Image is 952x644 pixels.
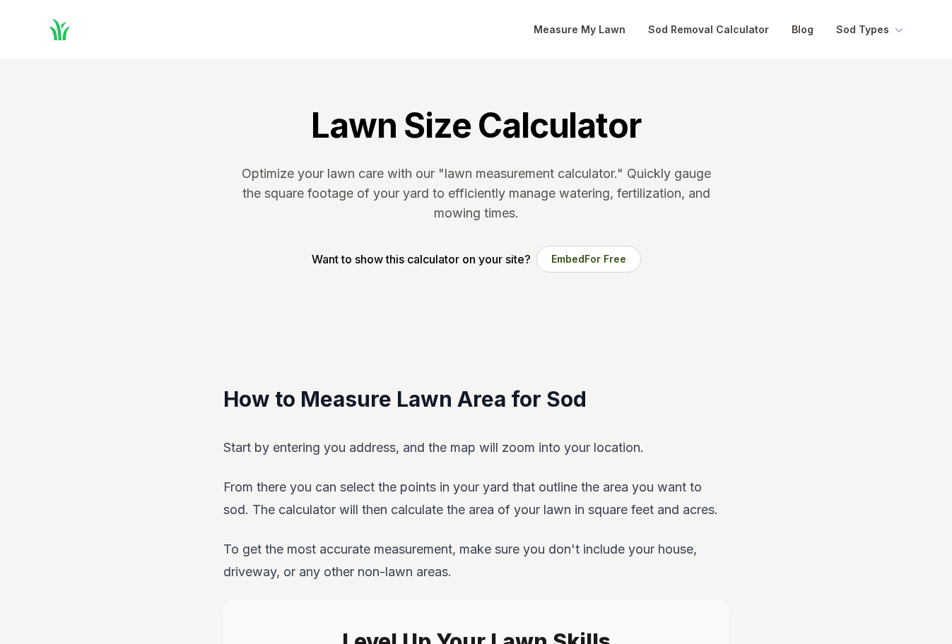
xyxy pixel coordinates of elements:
h2: How to Measure Lawn Area for Sod [223,386,729,414]
a: Blog [792,21,813,38]
p: Optimize your lawn care with our "lawn measurement calculator." Quickly gauge the square footage ... [239,164,714,223]
p: From there you can select the points in your yard that outline the area you want to sod. The calc... [223,476,729,521]
button: EmbedFor Free [536,246,641,273]
span: For Free [584,253,626,265]
p: Want to show this calculator on your site? [312,251,531,268]
p: To get the most accurate measurement, make sure you don't include your house, driveway, or any ot... [223,538,729,583]
h1: Lawn Size Calculator [311,105,640,147]
a: Sod Removal Calculator [648,21,769,38]
p: Start by entering you address, and the map will zoom into your location. [223,436,729,459]
button: Sod Types [836,21,906,38]
a: Measure My Lawn [534,21,625,38]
